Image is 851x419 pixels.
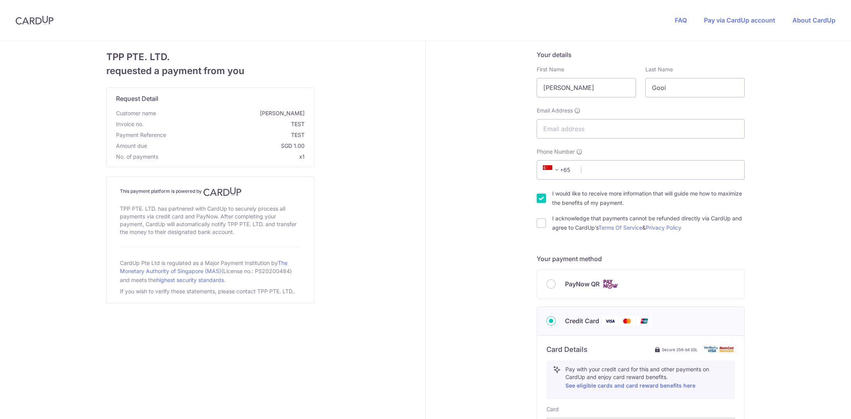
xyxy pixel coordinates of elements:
span: Phone Number [537,148,575,156]
a: Privacy Policy [646,224,681,231]
span: Email Address [537,107,573,114]
span: Amount due [116,142,147,150]
img: Cards logo [603,279,618,289]
a: Terms Of Service [598,224,642,231]
label: First Name [537,66,564,73]
img: Visa [602,316,618,326]
img: Union Pay [636,316,652,326]
span: translation missing: en.payment_reference [116,132,166,138]
h5: Your payment method [537,254,745,263]
div: Credit Card Visa Mastercard Union Pay [546,316,735,326]
span: Secure 256-bit SSL [662,346,698,353]
a: highest security standards [156,277,224,283]
span: Invoice no. [116,120,144,128]
span: PayNow QR [565,279,600,289]
div: CardUp Pte Ltd is regulated as a Major Payment Institution by (License no.: PS20200484) and meets... [120,256,301,286]
p: Pay with your credit card for this and other payments on CardUp and enjoy card reward benefits. [565,365,728,390]
div: TPP PTE. LTD. has partnered with CardUp to securely process all payments via credit card and PayN... [120,203,301,237]
span: x1 [299,153,305,160]
input: First name [537,78,636,97]
span: requested a payment from you [106,64,314,78]
img: CardUp [203,187,241,196]
img: Mastercard [619,316,635,326]
span: TEST [147,120,305,128]
label: Card [546,405,559,413]
a: See eligible cards and card reward benefits here [565,382,695,389]
span: Customer name [116,109,156,117]
label: Last Name [645,66,673,73]
img: CardUp [16,16,54,25]
span: [PERSON_NAME] [159,109,305,117]
span: Credit Card [565,316,599,326]
a: FAQ [675,16,687,24]
h4: This payment platform is powered by [120,187,301,196]
img: card secure [704,346,735,353]
input: Last name [645,78,745,97]
span: No. of payments [116,153,158,161]
h5: Your details [537,50,745,59]
a: About CardUp [792,16,835,24]
label: I would like to receive more information that will guide me how to maximize the benefits of my pa... [552,189,745,208]
span: +65 [541,165,575,175]
div: PayNow QR Cards logo [546,279,735,289]
span: SGD 1.00 [150,142,305,150]
label: I acknowledge that payments cannot be refunded directly via CardUp and agree to CardUp’s & [552,214,745,232]
span: +65 [543,165,562,175]
a: Pay via CardUp account [704,16,775,24]
span: translation missing: en.request_detail [116,95,158,102]
h6: Card Details [546,345,588,354]
input: Email address [537,119,745,139]
div: If you wish to verify these statements, please contact TPP PTE. LTD.. [120,286,297,297]
span: TPP PTE. LTD. [106,50,314,64]
span: TEST [169,131,305,139]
